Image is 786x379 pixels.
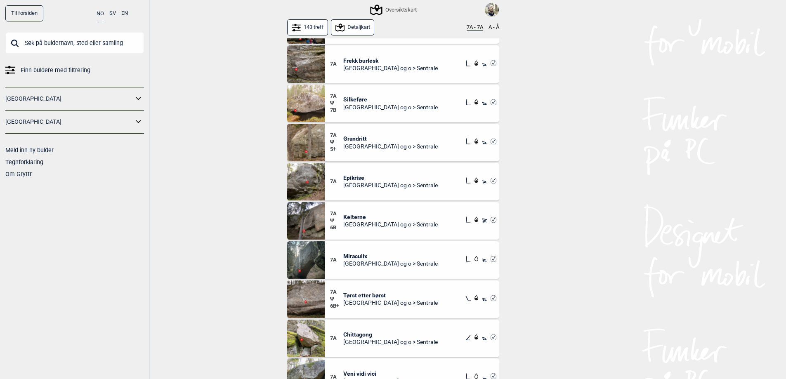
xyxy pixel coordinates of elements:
span: [GEOGRAPHIC_DATA] og o > Sentrale [343,104,438,111]
button: EN [121,5,128,21]
span: Miraculix [343,252,438,260]
button: SV [109,5,116,21]
span: 7A [330,257,344,264]
span: [GEOGRAPHIC_DATA] og o > Sentrale [343,221,438,228]
img: Miraculix 220406 [287,241,325,279]
a: Tegnforklaring [5,159,43,165]
button: 7A - 7A [467,24,483,31]
span: 7A [330,132,344,139]
span: [GEOGRAPHIC_DATA] og o > Sentrale [343,260,438,267]
span: 6B+ [330,303,344,310]
img: Silkefore [287,85,325,122]
div: Ψ [330,132,344,153]
button: NO [97,5,104,22]
div: Silkefore7AΨ7BSilkeføre[GEOGRAPHIC_DATA] og o > Sentrale [287,85,499,122]
span: [GEOGRAPHIC_DATA] og o > Sentrale [343,64,438,72]
span: 7A [330,289,344,296]
div: Ψ [330,93,344,114]
span: 7A [330,61,344,68]
a: Meld inn ny bulder [5,147,54,153]
a: Til forsiden [5,5,43,21]
span: Epikrise [343,174,438,181]
div: Miraculix 2204067AMiraculix[GEOGRAPHIC_DATA] og o > Sentrale [287,241,499,279]
div: Chittagong7AChittagong[GEOGRAPHIC_DATA] og o > Sentrale [287,320,499,357]
div: Epikrise 2005247AEpikrise[GEOGRAPHIC_DATA] og o > Sentrale [287,163,499,200]
div: Frekk burlesk 2004277AFrekk burlesk[GEOGRAPHIC_DATA] og o > Sentrale [287,45,499,83]
a: [GEOGRAPHIC_DATA] [5,116,133,128]
button: A - Å [489,24,499,31]
span: 7A [330,93,344,100]
span: 7B [330,107,344,114]
span: Frekk burlesk [343,57,438,64]
img: Grandritt 200922 [287,124,325,161]
span: 7A [330,335,344,342]
button: Detaljkart [331,19,375,35]
input: Søk på buldernavn, sted eller samling [5,32,144,54]
span: Chittagong [343,331,438,338]
span: Kelterne [343,213,438,221]
div: Ψ [330,289,344,310]
a: [GEOGRAPHIC_DATA] [5,93,133,105]
span: [GEOGRAPHIC_DATA] og o > Sentrale [343,181,438,189]
img: Kelterne 210420 [287,202,325,240]
a: Finn buldere med filtrering [5,64,144,76]
span: 6B [330,224,344,231]
span: Grandritt [343,135,438,142]
img: Torst etter borst 200427 [287,280,325,318]
a: Om Gryttr [5,171,32,177]
div: Torst etter borst 2004277AΨ6B+Tørst etter børst[GEOGRAPHIC_DATA] og o > Sentrale [287,280,499,318]
span: Finn buldere med filtrering [21,64,90,76]
span: [GEOGRAPHIC_DATA] og o > Sentrale [343,299,438,306]
img: Frekk burlesk 200427 [287,45,325,83]
span: Tørst etter børst [343,292,438,299]
span: 7A [330,178,344,185]
span: 5+ [330,146,344,153]
span: [GEOGRAPHIC_DATA] og o > Sentrale [343,338,438,346]
div: Ψ [330,210,344,231]
img: 2022 12 09 13 55 02 [485,3,499,17]
span: 7A [330,210,344,217]
button: 143 treff [287,19,328,35]
span: Veni vidi vici [343,370,438,377]
div: Grandritt 2009227AΨ5+Grandritt[GEOGRAPHIC_DATA] og o > Sentrale [287,124,499,161]
img: Epikrise 200524 [287,163,325,200]
div: Oversiktskart [371,5,417,15]
img: Chittagong [287,320,325,357]
span: [GEOGRAPHIC_DATA] og o > Sentrale [343,143,438,150]
div: Kelterne 2104207AΨ6BKelterne[GEOGRAPHIC_DATA] og o > Sentrale [287,202,499,240]
span: Silkeføre [343,96,438,103]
